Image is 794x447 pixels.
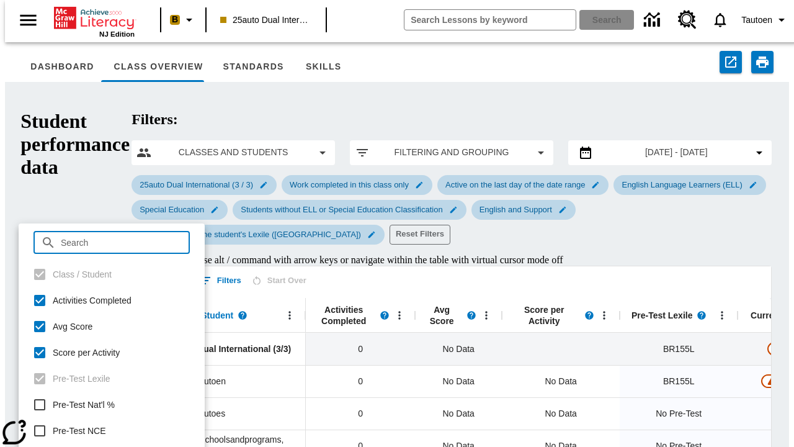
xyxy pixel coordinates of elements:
[692,306,711,325] button: Read more about Pre-Test Lexile
[195,271,244,291] button: Show filters
[294,52,354,82] button: Skills
[390,306,409,325] button: Open Menu
[20,52,104,82] button: Dashboard
[462,306,481,325] button: Read more about the Average score
[161,146,305,159] span: Classes and Students
[437,369,481,394] span: No Data
[53,425,106,438] span: Pre-Test NCE
[580,306,599,325] button: Read more about Score per Activity
[421,304,462,327] span: Avg Score
[220,14,312,27] span: 25auto Dual International
[631,310,693,321] span: Pre-Test Lexile
[233,205,450,214] span: Students without ELL or Special Education Classification
[437,401,481,427] span: No Data
[613,175,765,195] div: Edit English Language Learners (ELL) filter selected submenu item
[132,255,772,266] div: Class Overview , Use alt / command with arrow keys or navigate within the table with virtual curs...
[508,304,580,327] span: Score per Activity
[358,407,363,420] span: 0
[720,51,742,73] button: Export to CSV
[751,51,774,73] button: Print
[636,3,671,37] a: Data Center
[663,375,695,388] span: Beginning reader 155 Lexile, Dual, Sautoen
[358,343,363,356] span: 0
[380,146,524,159] span: Filtering and Grouping
[10,2,47,38] button: Open side menu
[663,343,695,356] span: Beginning reader 155 Lexile, 25auto Dual International (3/3)
[233,306,252,325] button: Read more about Class / Student
[539,369,583,394] div: No Data, Dual, Sautoen
[438,180,592,189] span: Active on the last day of the date range
[53,399,115,412] span: Pre-Test Nat'l %
[573,145,767,160] button: Select the date range menu item
[415,333,502,365] div: No Data, 25auto Dual International (3/3)
[280,306,299,325] button: Open Menu
[213,52,294,82] button: Standards
[704,4,736,36] a: Notifications
[741,14,772,27] span: Tautoen
[437,336,481,362] span: No Data
[375,306,394,325] button: Read more about Activities Completed
[282,180,416,189] span: Work completed in this class only
[233,200,466,220] div: Edit Students without ELL or Special Education Classification filter selected submenu item
[713,306,731,325] button: Open Menu
[671,3,704,37] a: Resource Center, Will open in new tab
[54,4,135,38] div: Home
[477,306,496,325] button: Open Menu
[53,294,132,307] span: Activities Completed
[312,304,375,327] span: Activities Completed
[99,30,135,38] span: NJ Edition
[752,145,767,160] svg: Collapse Date Range Filter
[104,52,213,82] button: Class Overview
[404,10,576,30] input: search field
[165,9,202,31] button: Boost Class color is peach. Change class color
[306,365,415,397] div: 0, Dual, Sautoen
[539,401,583,426] div: No Data, Dual, Sautoes
[132,230,368,239] span: Only activities at the student's Lexile ([GEOGRAPHIC_DATA])
[736,9,794,31] button: Profile/Settings
[132,111,772,128] h2: Filters:
[132,225,385,245] div: Edit Only activities at the student's Lexile (Reading) filter selected submenu item
[132,175,277,195] div: Edit 25auto Dual International (3 / 3) filter selected submenu item
[645,146,708,159] span: [DATE] - [DATE]
[471,200,576,220] div: Edit English and Support filter selected submenu item
[355,145,548,160] button: Apply filters menu item
[53,372,110,386] span: Pre-Test Lexile
[167,343,291,355] span: 25auto Dual International (3/3)
[136,145,330,160] button: Select classes and students menu item
[282,175,432,195] div: Edit Work completed in this class only filter selected submenu item
[415,365,502,397] div: No Data, Dual, Sautoen
[53,346,120,359] span: Score per Activity
[595,306,613,325] button: Open Menu
[132,205,212,214] span: Special Education
[306,397,415,430] div: 0, Dual, Sautoes
[472,205,560,214] span: English and Support
[132,200,228,220] div: Edit Special Education filter selected submenu item
[53,320,92,333] span: Avg Score
[61,231,190,254] input: Search
[306,333,415,365] div: 0, 25auto Dual International (3/3)
[172,12,178,27] span: B
[53,268,112,281] span: Class / Student
[614,180,749,189] span: English Language Learners (ELL)
[358,375,363,388] span: 0
[437,175,609,195] div: Edit Active on the last day of the date range filter selected submenu item
[132,180,261,189] span: 25auto Dual International (3 / 3)
[656,407,702,420] span: No Pre-Test, Dual, Sautoes
[415,397,502,430] div: No Data, Dual, Sautoes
